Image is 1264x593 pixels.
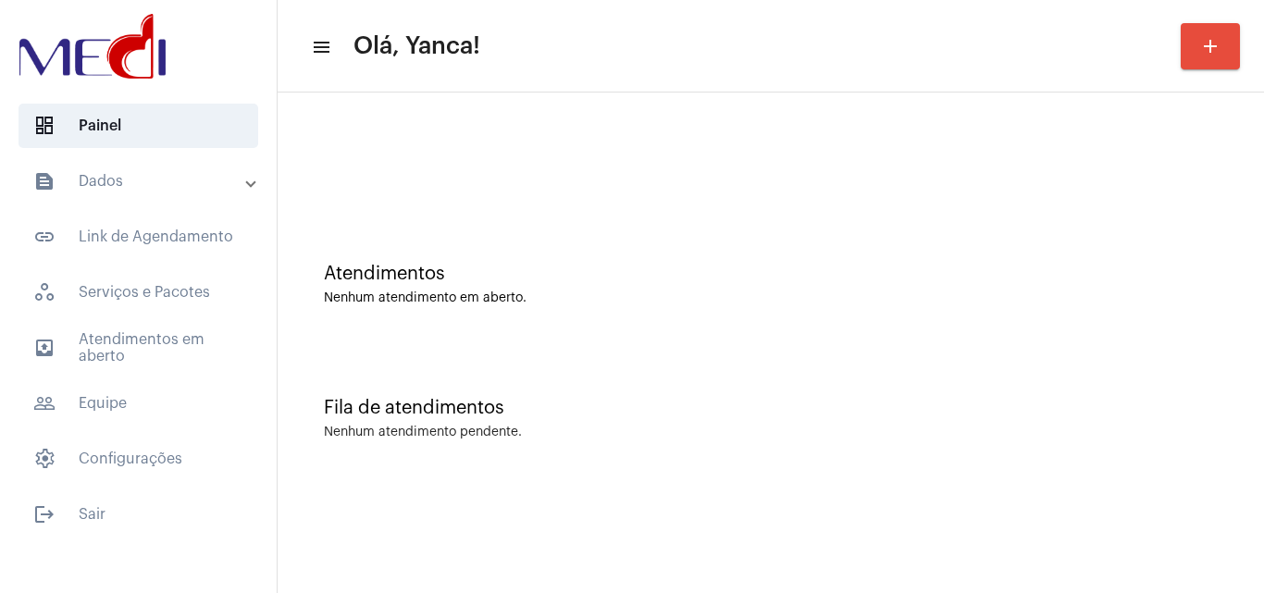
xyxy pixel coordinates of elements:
[33,170,247,192] mat-panel-title: Dados
[33,226,56,248] mat-icon: sidenav icon
[324,291,1218,305] div: Nenhum atendimento em aberto.
[311,36,329,58] mat-icon: sidenav icon
[33,170,56,192] mat-icon: sidenav icon
[33,115,56,137] span: sidenav icon
[19,492,258,537] span: Sair
[33,392,56,414] mat-icon: sidenav icon
[324,398,1218,418] div: Fila de atendimentos
[11,159,277,204] mat-expansion-panel-header: sidenav iconDados
[33,448,56,470] span: sidenav icon
[33,281,56,303] span: sidenav icon
[15,9,170,83] img: d3a1b5fa-500b-b90f-5a1c-719c20e9830b.png
[353,31,480,61] span: Olá, Yanca!
[19,437,258,481] span: Configurações
[324,264,1218,284] div: Atendimentos
[324,426,522,439] div: Nenhum atendimento pendente.
[33,503,56,525] mat-icon: sidenav icon
[19,215,258,259] span: Link de Agendamento
[19,381,258,426] span: Equipe
[19,326,258,370] span: Atendimentos em aberto
[33,337,56,359] mat-icon: sidenav icon
[1199,35,1221,57] mat-icon: add
[19,104,258,148] span: Painel
[19,270,258,315] span: Serviços e Pacotes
